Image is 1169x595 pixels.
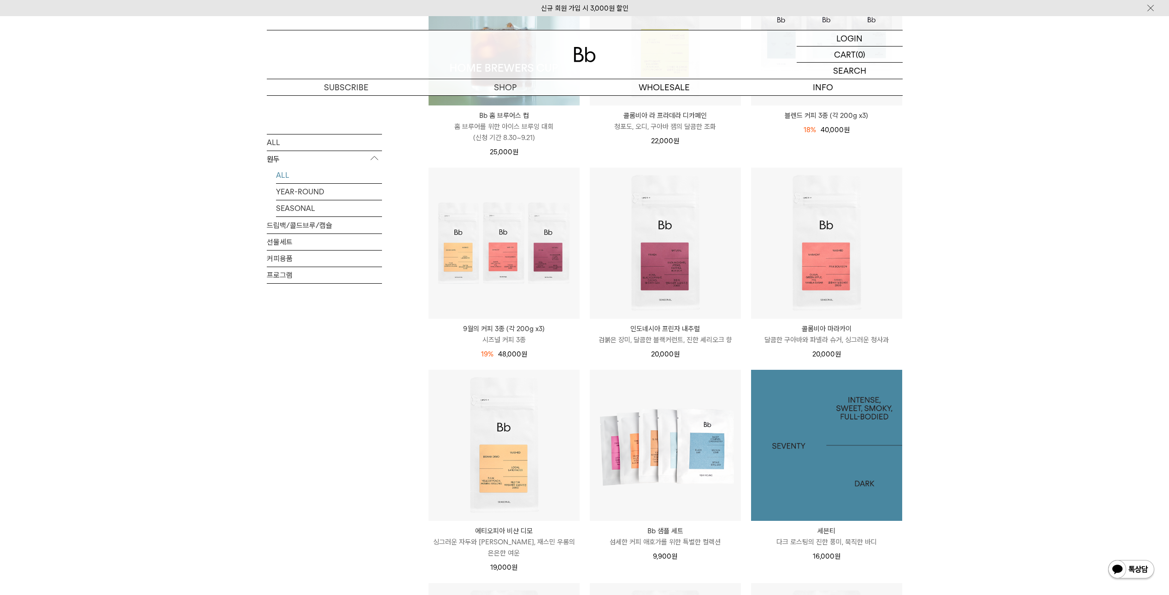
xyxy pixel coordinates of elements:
p: 달콤한 구아바와 파넬라 슈거, 싱그러운 청사과 [751,334,902,345]
p: 9월의 커피 3종 (각 200g x3) [429,323,580,334]
span: 19,000 [490,563,517,572]
p: 세븐티 [751,525,902,537]
a: Bb 홈 브루어스 컵 홈 브루어를 위한 아이스 브루잉 대회(신청 기간 8.30~9.21) [429,110,580,143]
span: 원 [671,552,677,560]
p: 홈 브루어를 위한 아이스 브루잉 대회 (신청 기간 8.30~9.21) [429,121,580,143]
p: INFO [744,79,903,95]
p: SEARCH [833,63,866,79]
span: 22,000 [651,137,679,145]
a: 콜롬비아 라 프라데라 디카페인 청포도, 오디, 구아바 잼의 달콤한 조화 [590,110,741,132]
p: LOGIN [836,30,863,46]
img: 에티오피아 비샨 디모 [429,370,580,521]
p: 원두 [267,151,382,167]
a: ALL [267,134,382,150]
img: 로고 [574,47,596,62]
span: 40,000 [821,126,850,134]
span: 25,000 [490,148,518,156]
p: 에티오피아 비샨 디모 [429,525,580,537]
img: Bb 샘플 세트 [590,370,741,521]
span: 48,000 [498,350,527,358]
span: 20,000 [812,350,841,358]
p: 인도네시아 프린자 내추럴 [590,323,741,334]
p: 검붉은 장미, 달콤한 블랙커런트, 진한 셰리오크 향 [590,334,741,345]
p: 청포도, 오디, 구아바 잼의 달콤한 조화 [590,121,741,132]
p: 콜롬비아 라 프라데라 디카페인 [590,110,741,121]
a: 신규 회원 가입 시 3,000원 할인 [541,4,629,12]
a: ALL [276,167,382,183]
a: 세븐티 다크 로스팅의 진한 풍미, 묵직한 바디 [751,525,902,548]
a: 블렌드 커피 3종 (각 200g x3) [751,110,902,121]
a: 선물세트 [267,233,382,250]
a: SEASONAL [276,200,382,216]
a: SUBSCRIBE [267,79,426,95]
p: 싱그러운 자두와 [PERSON_NAME], 재스민 우롱의 은은한 여운 [429,537,580,559]
span: 16,000 [813,552,840,560]
a: 인도네시아 프린자 내추럴 검붉은 장미, 달콤한 블랙커런트, 진한 셰리오크 향 [590,323,741,345]
a: CART (0) [797,47,903,63]
a: 콜롬비아 마라카이 달콤한 구아바와 파넬라 슈거, 싱그러운 청사과 [751,323,902,345]
a: 에티오피아 비샨 디모 싱그러운 자두와 [PERSON_NAME], 재스민 우롱의 은은한 여운 [429,525,580,559]
span: 원 [673,137,679,145]
a: Bb 샘플 세트 섬세한 커피 애호가를 위한 특별한 컬렉션 [590,525,741,548]
a: YEAR-ROUND [276,183,382,199]
p: Bb 샘플 세트 [590,525,741,537]
img: 콜롬비아 마라카이 [751,168,902,319]
span: 원 [511,563,517,572]
p: 다크 로스팅의 진한 풍미, 묵직한 바디 [751,537,902,548]
a: 프로그램 [267,267,382,283]
span: 원 [844,126,850,134]
span: 9,900 [653,552,677,560]
span: 원 [512,148,518,156]
p: WHOLESALE [585,79,744,95]
p: (0) [856,47,865,62]
a: 9월의 커피 3종 (각 200g x3) 시즈널 커피 3종 [429,323,580,345]
img: 9월의 커피 3종 (각 200g x3) [429,168,580,319]
a: 세븐티 [751,370,902,521]
p: 섬세한 커피 애호가를 위한 특별한 컬렉션 [590,537,741,548]
span: 원 [835,350,841,358]
a: SHOP [426,79,585,95]
a: LOGIN [797,30,903,47]
span: 원 [834,552,840,560]
p: Bb 홈 브루어스 컵 [429,110,580,121]
p: 콜롬비아 마라카이 [751,323,902,334]
a: 커피용품 [267,250,382,266]
img: 인도네시아 프린자 내추럴 [590,168,741,319]
span: 원 [674,350,680,358]
p: 시즈널 커피 3종 [429,334,580,345]
a: 드립백/콜드브루/캡슐 [267,217,382,233]
div: 18% [804,124,816,135]
p: CART [834,47,856,62]
img: 1000000256_add2_011.jpg [751,370,902,521]
img: 카카오톡 채널 1:1 채팅 버튼 [1107,559,1155,581]
span: 20,000 [651,350,680,358]
div: 19% [481,349,493,360]
span: 원 [521,350,527,358]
